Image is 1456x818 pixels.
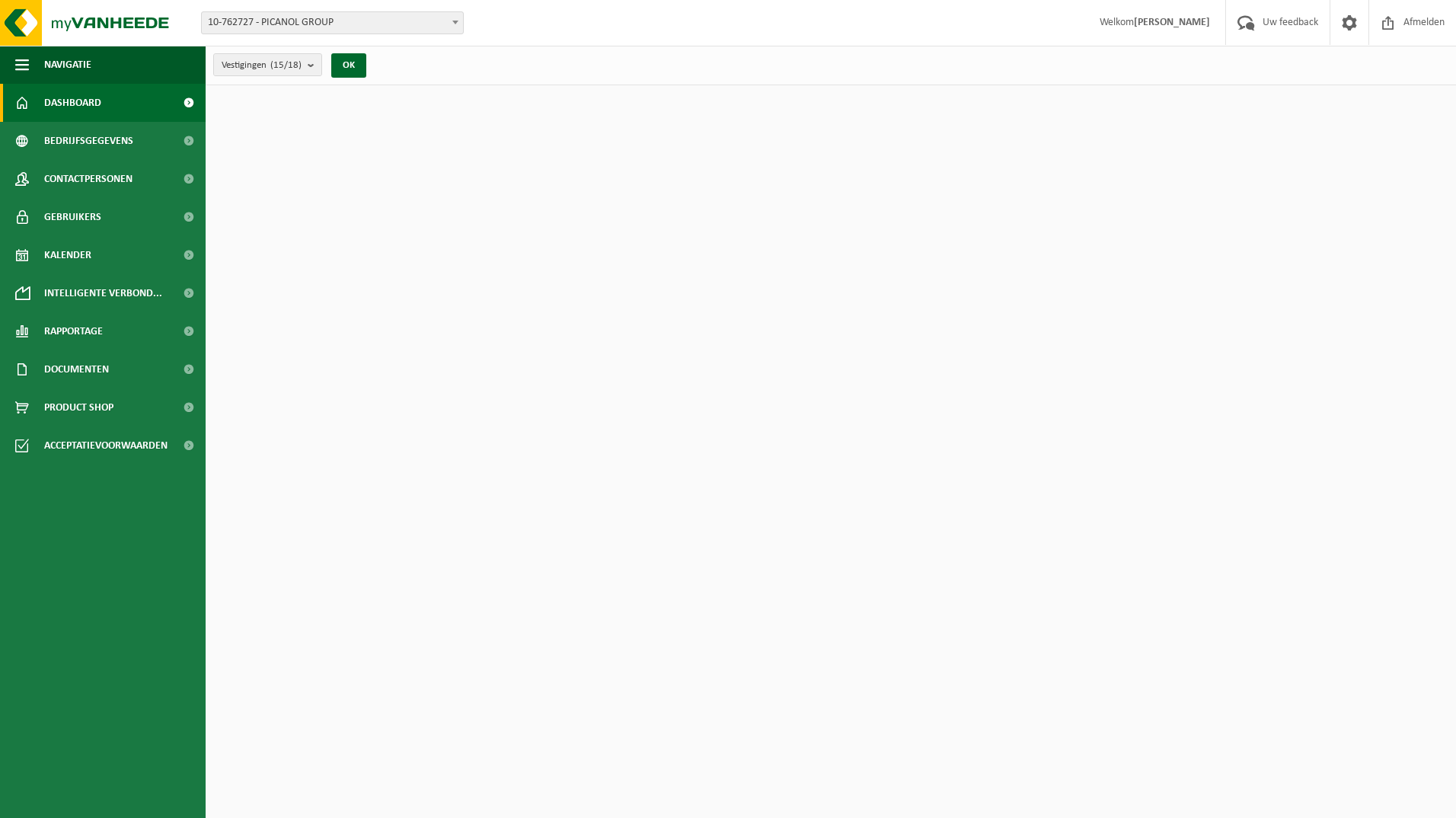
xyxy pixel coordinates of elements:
[1134,17,1210,28] strong: [PERSON_NAME]
[44,46,91,84] span: Navigatie
[201,11,464,34] span: 10-762727 - PICANOL GROUP
[44,427,168,465] span: Acceptatievoorwaarden
[44,312,103,350] span: Rapportage
[213,53,322,76] button: Vestigingen(15/18)
[44,160,133,198] span: Contactpersonen
[44,388,113,427] span: Product Shop
[44,236,91,274] span: Kalender
[222,54,302,77] span: Vestigingen
[44,84,101,122] span: Dashboard
[44,274,162,312] span: Intelligente verbond...
[202,12,463,34] span: 10-762727 - PICANOL GROUP
[44,350,109,388] span: Documenten
[331,53,366,78] button: OK
[270,60,302,70] count: (15/18)
[44,198,101,236] span: Gebruikers
[44,122,133,160] span: Bedrijfsgegevens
